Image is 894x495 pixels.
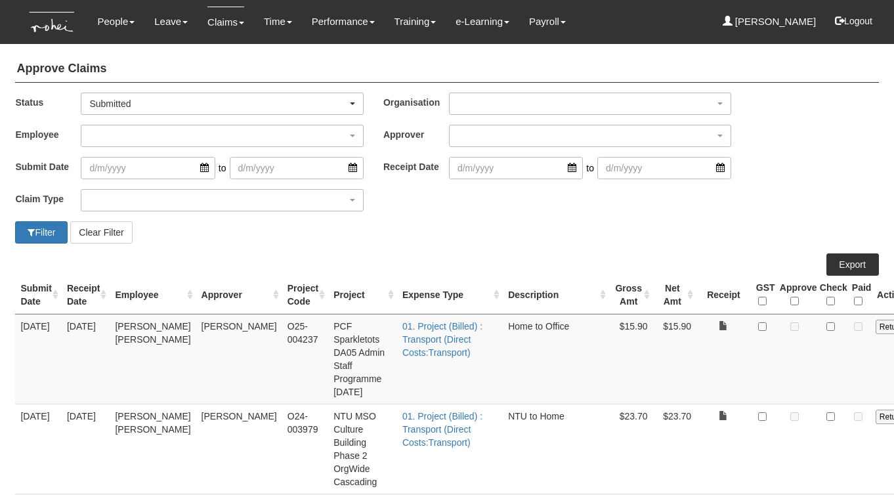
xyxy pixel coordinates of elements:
[775,276,815,314] th: Approve
[110,276,196,314] th: Employee : activate to sort column ascending
[282,404,328,494] td: O24-003979
[15,276,61,314] th: Submit Date : activate to sort column ascending
[196,404,282,494] td: [PERSON_NAME]
[653,276,697,314] th: Net Amt : activate to sort column ascending
[503,404,609,494] td: NTU to Home
[456,7,509,37] a: e-Learning
[264,7,292,37] a: Time
[653,404,697,494] td: $23.70
[15,221,68,244] button: Filter
[328,404,397,494] td: NTU MSO Culture Building Phase 2 OrgWide Cascading
[328,314,397,404] td: PCF Sparkletots DA05 Admin Staff Programme [DATE]
[282,276,328,314] th: Project Code : activate to sort column ascending
[282,314,328,404] td: O25-004237
[110,314,196,404] td: [PERSON_NAME] [PERSON_NAME]
[503,276,609,314] th: Description : activate to sort column ascending
[62,276,110,314] th: Receipt Date : activate to sort column ascending
[15,125,81,144] label: Employee
[196,276,282,314] th: Approver : activate to sort column ascending
[383,125,449,144] label: Approver
[609,404,653,494] td: $23.70
[815,276,847,314] th: Check
[81,93,363,115] button: Submitted
[609,276,653,314] th: Gross Amt : activate to sort column ascending
[110,404,196,494] td: [PERSON_NAME] [PERSON_NAME]
[402,411,482,448] a: 01. Project (Billed) : Transport (Direct Costs:Transport)
[196,314,282,404] td: [PERSON_NAME]
[449,157,583,179] input: d/m/yyyy
[15,314,61,404] td: [DATE]
[402,321,482,358] a: 01. Project (Billed) : Transport (Direct Costs:Transport)
[653,314,697,404] td: $15.90
[15,157,81,176] label: Submit Date
[397,276,503,314] th: Expense Type : activate to sort column ascending
[826,5,882,37] button: Logout
[62,404,110,494] td: [DATE]
[847,276,870,314] th: Paid
[98,7,135,37] a: People
[503,314,609,404] td: Home to Office
[609,314,653,404] td: $15.90
[154,7,188,37] a: Leave
[751,276,775,314] th: GST
[328,276,397,314] th: Project : activate to sort column ascending
[81,157,215,179] input: d/m/yyyy
[583,157,597,179] span: to
[383,93,449,112] label: Organisation
[230,157,364,179] input: d/m/yyyy
[15,189,81,208] label: Claim Type
[383,157,449,176] label: Receipt Date
[15,404,61,494] td: [DATE]
[215,157,230,179] span: to
[15,93,81,112] label: Status
[62,314,110,404] td: [DATE]
[89,97,347,110] div: Submitted
[723,7,817,37] a: [PERSON_NAME]
[696,276,751,314] th: Receipt
[312,7,375,37] a: Performance
[70,221,132,244] button: Clear Filter
[15,56,878,83] h4: Approve Claims
[826,253,879,276] a: Export
[394,7,436,37] a: Training
[207,7,244,37] a: Claims
[529,7,566,37] a: Payroll
[597,157,731,179] input: d/m/yyyy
